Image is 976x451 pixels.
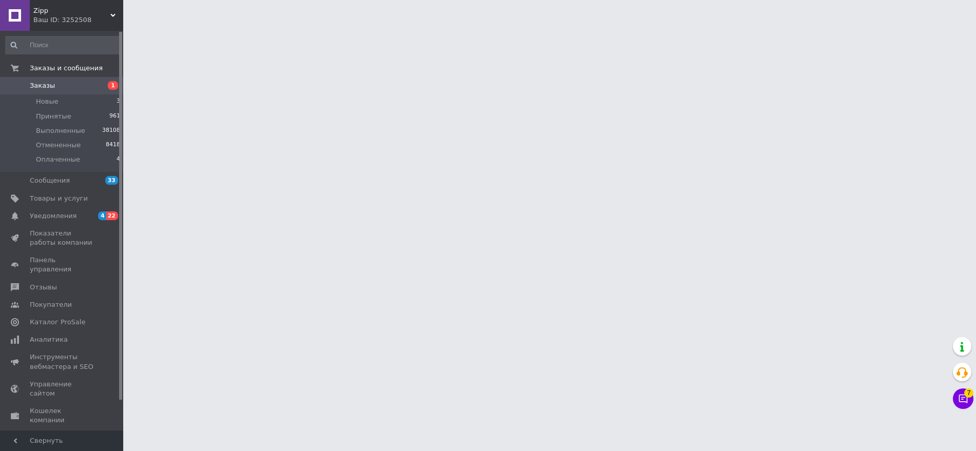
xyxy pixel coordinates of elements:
[105,176,118,185] span: 33
[30,256,95,274] span: Панель управления
[33,15,123,25] div: Ваш ID: 3252508
[30,380,95,398] span: Управление сайтом
[953,388,973,409] button: Чат с покупателем7
[5,36,121,54] input: Поиск
[30,194,88,203] span: Товары и услуги
[106,211,118,220] span: 22
[36,112,71,121] span: Принятые
[98,211,106,220] span: 4
[36,155,80,164] span: Оплаченные
[106,141,120,150] span: 8418
[30,300,72,309] span: Покупатели
[30,64,103,73] span: Заказы и сообщения
[30,176,70,185] span: Сообщения
[30,335,68,344] span: Аналитика
[30,81,55,90] span: Заказы
[108,81,118,90] span: 1
[36,141,81,150] span: Отмененные
[36,126,85,135] span: Выполненные
[30,406,95,425] span: Кошелек компании
[30,318,85,327] span: Каталог ProSale
[30,211,76,221] span: Уведомления
[964,387,973,396] span: 7
[36,97,59,106] span: Новые
[33,6,110,15] span: Zipp
[30,283,57,292] span: Отзывы
[30,352,95,371] span: Инструменты вебмастера и SEO
[117,97,120,106] span: 3
[30,229,95,247] span: Показатели работы компании
[109,112,120,121] span: 961
[102,126,120,135] span: 38108
[117,155,120,164] span: 4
